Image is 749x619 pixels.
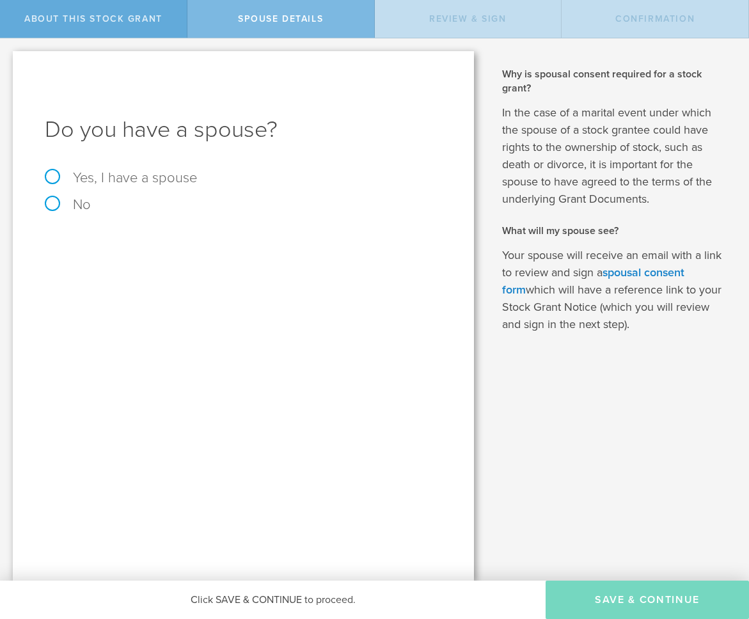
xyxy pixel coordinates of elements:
label: No [45,198,442,212]
button: Save & Continue [546,581,749,619]
h2: What will my spouse see? [502,224,730,238]
a: spousal consent form [502,265,684,297]
span: Confirmation [615,13,695,24]
span: Review & Sign [429,13,507,24]
p: In the case of a marital event under which the spouse of a stock grantee could have rights to the... [502,104,730,208]
h2: Why is spousal consent required for a stock grant? [502,67,730,96]
h1: Do you have a spouse? [45,114,442,145]
span: About this stock grant [24,13,162,24]
label: Yes, I have a spouse [45,171,442,185]
p: Your spouse will receive an email with a link to review and sign a which will have a reference li... [502,247,730,333]
span: Spouse Details [238,13,323,24]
